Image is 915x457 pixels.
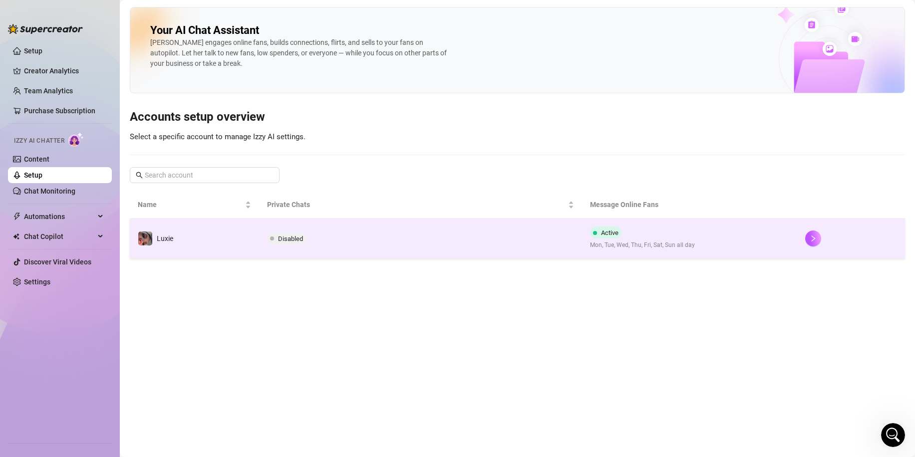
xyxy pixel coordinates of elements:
[8,24,83,34] img: logo-BBDzfeDw.svg
[6,27,193,46] div: Search for helpSearch for help
[13,233,19,240] img: Chat Copilot
[10,74,190,85] p: Learn about our AI Chatter - Izzy
[50,311,100,351] button: Messages
[267,199,566,210] span: Private Chats
[582,191,797,219] th: Message Online Fans
[175,4,193,22] div: Close
[87,5,114,22] h1: Help
[100,311,150,351] button: Help
[130,132,305,141] span: Select a specific account to manage Izzy AI settings.
[116,336,134,343] span: Help
[24,228,95,244] span: Chat Copilot
[805,230,821,246] button: right
[145,170,266,181] input: Search account
[24,63,104,79] a: Creator Analytics
[13,213,21,221] span: thunderbolt
[138,231,152,245] img: Luxie
[24,47,42,55] a: Setup
[10,138,178,149] p: Message Online Fans automation
[6,4,25,23] button: go back
[24,87,73,95] a: Team Analytics
[24,171,42,179] a: Setup
[10,60,190,72] h2: Izzy - AI Chatter
[810,235,817,242] span: right
[150,23,259,37] h2: Your AI Chat Assistant
[150,37,450,69] div: [PERSON_NAME] engages online fans, builds connections, flirts, and sells to your fans on autopilo...
[130,109,905,125] h3: Accounts setup overview
[157,234,173,242] span: Luxie
[590,240,695,250] span: Mon, Tue, Wed, Thu, Fri, Sat, Sun all day
[24,187,75,195] a: Chat Monitoring
[14,336,35,343] span: Home
[259,191,582,219] th: Private Chats
[150,311,200,351] button: News
[24,258,91,266] a: Discover Viral Videos
[68,132,84,147] img: AI Chatter
[14,136,64,146] span: Izzy AI Chatter
[58,336,92,343] span: Messages
[165,336,184,343] span: News
[601,229,618,236] span: Active
[10,91,42,101] p: 3 articles
[24,103,104,119] a: Purchase Subscription
[278,235,303,242] span: Disabled
[24,155,49,163] a: Content
[136,172,143,179] span: search
[6,27,193,46] input: Search for help
[881,423,905,447] iframe: Intercom live chat
[10,116,178,126] p: Instructions to set up Izzy AI
[10,161,178,182] p: Bump Online Fans Automation Settings and Reports
[130,191,259,219] th: Name
[24,278,50,286] a: Settings
[138,199,243,210] span: Name
[24,209,95,225] span: Automations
